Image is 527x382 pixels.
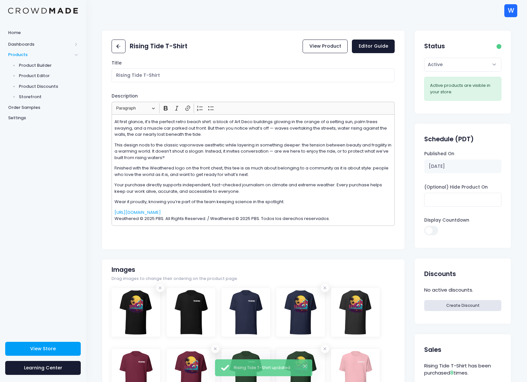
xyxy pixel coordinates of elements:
label: (Optional) Hide Product On [424,184,488,191]
div: Rising Tide T-Shirt has been purchased times. [424,361,501,378]
span: Dashboards [8,41,72,48]
label: Display Countdown [424,217,469,224]
p: Finished with the Weathered logo on the front chest, this tee is as much about belonging to a com... [114,165,392,178]
p: This design nods to the classic vaporwave aesthetic while layering in something deeper: the tensi... [114,142,392,161]
label: Title [112,60,122,66]
a: Learning Center [5,361,81,375]
span: Drag images to change their ordering on the product page. [112,276,238,282]
span: Product Discounts [19,83,78,90]
h2: Sales [424,346,441,353]
span: Storefront [19,94,78,100]
span: Paragraph [116,104,150,112]
a: Editor Guide [352,40,395,53]
a: [URL][DOMAIN_NAME] [114,209,161,215]
label: Published On [424,151,454,157]
a: View Store [5,342,81,356]
img: Logo [8,8,78,14]
p: Weathered © 2025 PBS. All Rights Reserved. / Weathered © 2025 PBS. Todos los derechos reservados. [114,209,392,222]
span: Product Editor [19,73,78,79]
div: No active discounts. [424,285,501,295]
label: Description [112,93,138,99]
button: Paragraph [113,103,158,113]
span: Order Samples [8,104,78,111]
div: Rich Text Editor, main [112,114,395,226]
span: 8 [450,369,453,376]
div: Rising Tide T-Shirt updated. [234,365,307,371]
span: Settings [8,115,78,121]
a: Create Discount [424,300,501,311]
p: At first glance, it’s the perfect retro beach shirt: a block of Art Deco buildings glowing in the... [114,119,392,138]
p: Your purchase directly supports independent, fact-checked journalism on climate and extreme weath... [114,182,392,194]
h2: Status [424,42,445,50]
div: Active products are visible in your store. [430,82,496,95]
h2: Rising Tide T-Shirt [130,42,187,50]
span: Products [8,52,72,58]
h2: Discounts [424,270,456,278]
a: View Product [303,40,348,53]
span: Product Builder [19,62,78,69]
p: Wear it proudly, knowing you’re part of the team keeping science in the spotlight. [114,199,392,205]
span: View Store [30,345,56,352]
span: Home [8,29,78,36]
button: × [303,365,307,368]
span: Learning Center [24,365,62,371]
h2: Schedule (PDT) [424,135,474,143]
h2: Images [112,266,135,273]
div: W [504,4,517,17]
div: Editor toolbar [112,102,395,114]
